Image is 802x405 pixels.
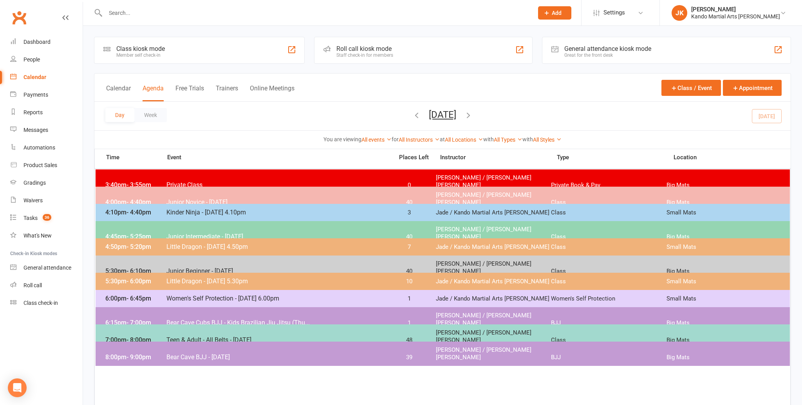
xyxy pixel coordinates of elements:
span: Teen & Adult - All Belts - [DATE] [166,336,389,344]
a: Calendar [10,68,83,86]
span: - 4:40pm [126,209,151,216]
a: Reports [10,104,83,121]
span: 1 [389,319,430,327]
div: General attendance [23,265,71,271]
a: Tasks 36 [10,209,83,227]
span: Junior Beginner - [DATE] [166,267,389,275]
a: Gradings [10,174,83,192]
span: 40 [389,268,430,275]
span: Kinder Ninja - [DATE] 4.10pm [166,209,389,216]
span: 6:00pm [103,295,166,302]
button: [DATE] [429,109,456,120]
div: Tasks [23,215,38,221]
span: Instructor [440,155,557,160]
div: Class check-in [23,300,58,306]
span: 0 [389,182,430,189]
span: Little Dragon - [DATE] 5.30pm [166,277,389,285]
span: [PERSON_NAME] / [PERSON_NAME] [PERSON_NAME] [436,174,551,189]
span: Class [551,278,667,285]
span: - 9:00pm [126,353,151,361]
span: Small Mats [667,243,782,251]
span: BJJ [551,319,667,327]
a: Waivers [10,192,83,209]
span: 4:10pm [103,209,166,216]
span: Event [167,154,394,161]
span: 5:30pm [103,267,166,275]
input: Search... [103,7,528,18]
div: Roll call [23,282,42,288]
span: Jade / Kando Martial Arts [PERSON_NAME] [436,209,551,216]
span: Bear Cave Cubs BJJ - Kids Brazilian Jiu Jitsu (Thu... [166,319,389,326]
span: BJJ [551,354,667,361]
a: All Styles [533,137,562,143]
div: Dashboard [23,39,51,45]
span: Big Mats [667,354,782,361]
span: 39 [389,354,430,361]
span: Big Mats [667,319,782,327]
span: Location [674,155,790,160]
div: General attendance kiosk mode [564,45,651,52]
a: Dashboard [10,33,83,51]
span: 10 [389,278,430,285]
span: [PERSON_NAME] / [PERSON_NAME] [PERSON_NAME] [436,191,551,206]
button: Trainers [216,85,238,101]
div: Calendar [23,74,46,80]
span: Jade / Kando Martial Arts [PERSON_NAME] [436,295,551,302]
span: Class [551,199,667,206]
div: Payments [23,92,48,98]
div: Messages [23,127,48,133]
strong: You are viewing [323,136,361,142]
span: - 5:20pm [126,243,151,250]
span: Women's Self Protection [551,295,667,302]
span: Junior Novice - [DATE] [166,198,389,206]
div: What's New [23,232,52,239]
span: Little Dragon - [DATE] 4.50pm [166,243,389,250]
span: Class [551,268,667,275]
div: Kando Martial Arts [PERSON_NAME] [691,13,780,20]
span: 40 [389,199,430,206]
a: All Locations [445,137,483,143]
span: [PERSON_NAME] / [PERSON_NAME] [PERSON_NAME] [436,346,551,361]
span: 8:00pm [103,353,166,361]
span: Class [551,209,667,216]
div: Waivers [23,197,43,203]
span: Private Class [166,181,389,189]
span: - 6:45pm [126,295,151,302]
span: Class [551,243,667,251]
a: Automations [10,139,83,157]
strong: with [522,136,533,142]
span: [PERSON_NAME] / [PERSON_NAME] [PERSON_NAME] [436,329,551,344]
span: 7:00pm [103,336,166,344]
span: 40 [389,233,430,241]
span: Type [557,155,674,160]
div: JK [672,5,687,21]
span: Small Mats [667,295,782,302]
div: Roll call kiosk mode [336,45,393,52]
a: What's New [10,227,83,245]
a: Payments [10,86,83,104]
span: - 4:40pm [126,198,151,206]
span: Places Left [393,155,434,160]
span: - 5:25pm [126,233,151,240]
div: Great for the front desk [564,52,651,58]
span: Settings [603,4,625,22]
button: Class / Event [661,80,721,96]
span: - 8:00pm [126,336,151,344]
button: Online Meetings [250,85,294,101]
strong: at [440,136,445,142]
span: 3 [389,209,430,216]
a: All Instructors [399,137,440,143]
span: Big Mats [667,182,782,189]
a: Roll call [10,277,83,294]
span: Big Mats [667,199,782,206]
span: Jade / Kando Martial Arts [PERSON_NAME] [436,243,551,251]
a: Product Sales [10,157,83,174]
div: Reports [23,109,43,115]
button: Week [134,108,167,122]
div: People [23,56,40,63]
span: - 6:10pm [126,267,151,275]
div: Open Intercom Messenger [8,378,27,397]
span: 6:15pm [103,319,166,326]
span: 4:45pm [103,233,166,240]
span: - 7:00pm [126,319,151,326]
